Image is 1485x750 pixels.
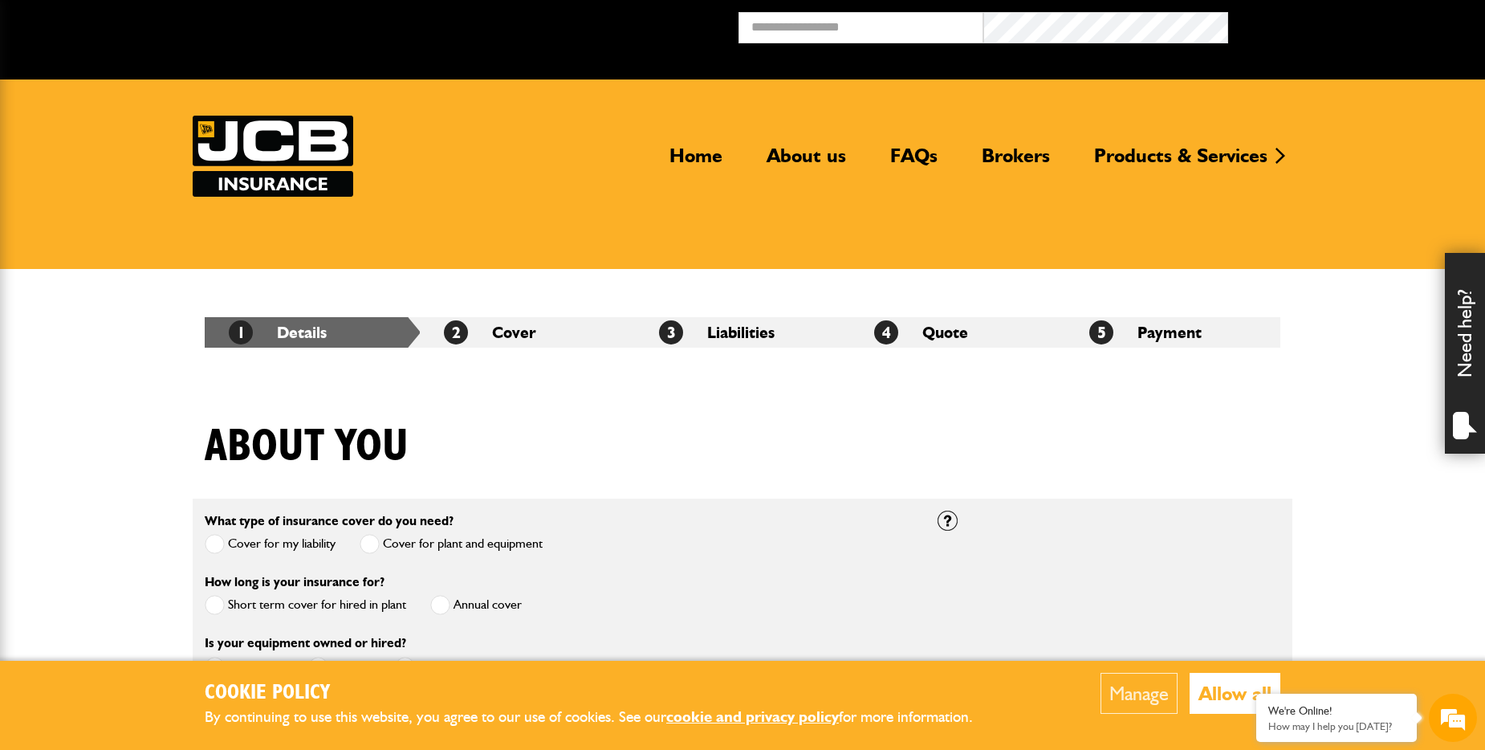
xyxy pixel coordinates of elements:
[1089,320,1113,344] span: 5
[1268,704,1405,718] div: We're Online!
[420,317,635,348] li: Cover
[874,320,898,344] span: 4
[970,144,1062,181] a: Brokers
[193,116,353,197] img: JCB Insurance Services logo
[755,144,858,181] a: About us
[308,657,371,677] label: I own it
[657,144,734,181] a: Home
[635,317,850,348] li: Liabilities
[444,320,468,344] span: 2
[205,420,409,474] h1: About you
[205,534,336,554] label: Cover for my liability
[430,595,522,615] label: Annual cover
[205,637,406,650] label: Is your equipment owned or hired?
[395,657,627,677] label: A mixture of owned and hire equipment
[205,576,384,589] label: How long is your insurance for?
[1065,317,1280,348] li: Payment
[1445,253,1485,454] div: Need help?
[360,534,543,554] label: Cover for plant and equipment
[850,317,1065,348] li: Quote
[1082,144,1280,181] a: Products & Services
[205,317,420,348] li: Details
[1268,720,1405,732] p: How may I help you today?
[659,320,683,344] span: 3
[193,116,353,197] a: JCB Insurance Services
[878,144,950,181] a: FAQs
[1228,12,1473,37] button: Broker Login
[205,681,999,706] h2: Cookie Policy
[1190,673,1280,714] button: Allow all
[205,657,284,677] label: I'm hiring it
[205,705,999,730] p: By continuing to use this website, you agree to our use of cookies. See our for more information.
[205,595,406,615] label: Short term cover for hired in plant
[666,707,839,726] a: cookie and privacy policy
[1101,673,1178,714] button: Manage
[229,320,253,344] span: 1
[205,515,454,528] label: What type of insurance cover do you need?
